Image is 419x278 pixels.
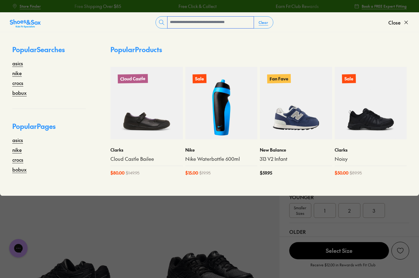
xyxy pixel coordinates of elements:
[260,170,272,176] span: $ 59.95
[118,74,148,83] p: Cloud Castle
[335,147,407,153] p: Clarks
[335,170,348,176] span: $ 50.00
[179,3,217,10] a: Free Click & Collect
[290,205,311,216] span: Smaller Sizes
[342,74,356,83] p: Sale
[373,207,375,214] span: 3
[12,1,41,12] a: Store Finder
[289,242,389,259] span: Select Size
[185,170,198,176] span: $ 15.00
[12,156,23,163] a: crocs
[289,242,389,260] button: Select Size
[267,74,291,83] p: Fan Fave
[12,121,86,136] p: Popular Pages
[192,74,206,83] p: Sale
[126,170,140,176] span: $ 149.95
[12,136,23,144] a: asics
[110,170,125,176] span: $ 80.00
[260,147,332,153] p: New Balance
[10,19,41,29] img: SNS_Logo_Responsive.svg
[185,156,258,162] a: Nike Waterbottle 600ml
[12,79,23,87] a: crocs
[391,242,409,260] button: Add to Wishlist
[20,3,41,9] span: Store Finder
[75,3,121,10] a: Free Shipping Over $85
[335,67,407,139] a: Sale
[110,44,162,55] p: Popular Products
[354,1,407,12] a: Book a FREE Expert Fitting
[110,67,183,139] a: Cloud Castle
[310,262,375,273] p: Receive $12.00 in Rewards with Fit Club
[12,89,27,96] a: bobux
[12,166,27,173] a: bobux
[388,19,401,26] span: Close
[348,207,351,214] span: 2
[10,17,41,27] a: Shoes &amp; Sox
[12,146,22,153] a: nike
[110,147,183,153] p: Clarks
[289,228,409,235] div: Older
[350,170,362,176] span: $ 89.95
[260,156,332,162] a: 313 V2 Infant
[362,3,407,9] span: Book a FREE Expert Fitting
[276,3,319,10] a: Earn Fit Club Rewards
[12,44,86,60] p: Popular Searches
[110,156,183,162] a: Cloud Castle Bailee
[388,16,409,29] button: Close
[185,67,258,139] a: Sale
[199,170,211,176] span: $ 19.95
[335,156,407,162] a: Noisy
[12,69,22,77] a: nike
[289,193,409,201] div: Younger
[254,17,273,28] button: Clear
[185,147,258,153] p: Nike
[260,67,332,139] a: Fan Fave
[324,207,325,214] span: 1
[12,60,23,67] a: asics
[6,237,31,260] iframe: Gorgias live chat messenger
